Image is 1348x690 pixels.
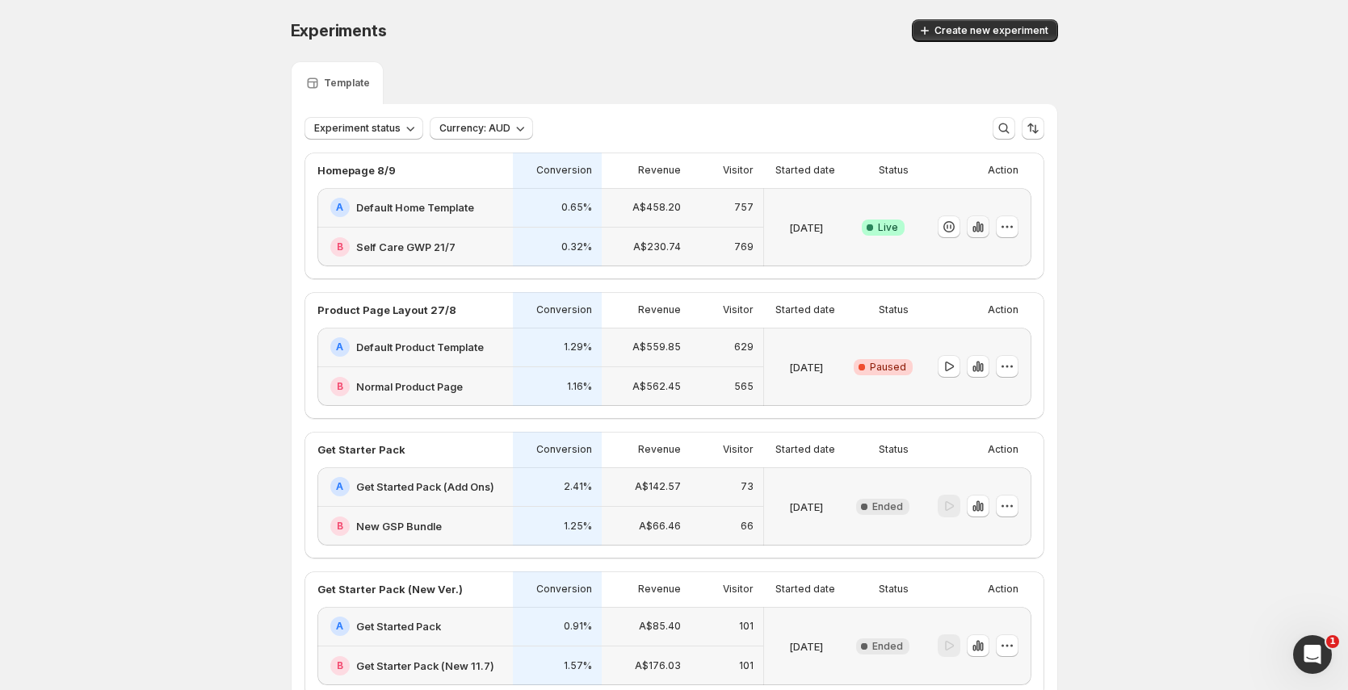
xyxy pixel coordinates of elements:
p: [DATE] [789,359,823,375]
p: Status [879,303,909,316]
p: 629 [734,341,754,353]
p: A$458.20 [632,201,681,214]
h2: B [337,520,343,533]
p: Status [879,443,909,456]
h2: Normal Product Page [356,378,463,395]
span: Live [878,221,898,234]
p: Visitor [723,164,754,177]
p: 0.91% [564,620,592,633]
p: A$85.40 [639,620,681,633]
p: 769 [734,240,754,253]
button: Create new experiment [912,19,1058,42]
p: 2.41% [564,480,592,493]
p: 66 [741,520,754,533]
p: Action [988,303,1018,316]
span: Currency: AUD [439,122,510,135]
p: Conversion [536,443,592,456]
p: 565 [734,380,754,393]
p: 757 [734,201,754,214]
p: 1.29% [564,341,592,353]
p: A$66.46 [639,520,681,533]
h2: B [337,659,343,672]
p: Status [879,164,909,177]
p: Started date [775,164,835,177]
span: Experiments [291,21,387,40]
p: 101 [739,659,754,672]
p: Template [324,77,370,90]
p: [DATE] [789,638,823,654]
p: Action [988,164,1018,177]
p: Visitor [723,583,754,596]
p: Action [988,443,1018,456]
p: Started date [775,303,835,316]
p: A$559.85 [632,341,681,353]
p: 73 [741,480,754,493]
p: Conversion [536,303,592,316]
h2: Default Product Template [356,339,484,355]
button: Currency: AUD [430,117,533,140]
span: Ended [872,640,903,653]
p: Action [988,583,1018,596]
p: Conversion [536,583,592,596]
h2: New GSP Bundle [356,518,442,534]
h2: Default Home Template [356,199,474,215]
p: [DATE] [789,499,823,515]
span: Experiment status [314,122,401,135]
p: 101 [739,620,754,633]
p: [DATE] [789,220,823,236]
p: Started date [775,443,835,456]
h2: A [336,201,343,214]
button: Experiment status [304,117,423,140]
h2: Get Started Pack (Add Ons) [356,479,494,495]
h2: Get Starter Pack (New 11.7) [356,658,494,674]
p: Get Starter Pack (New Ver.) [317,581,463,597]
p: Status [879,583,909,596]
h2: B [337,240,343,253]
p: Revenue [638,583,681,596]
p: Revenue [638,164,681,177]
p: 1.16% [567,380,592,393]
p: 0.32% [561,240,592,253]
span: Ended [872,500,903,513]
button: Sort the results [1022,117,1044,140]
h2: B [337,380,343,393]
h2: A [336,620,343,633]
p: Get Starter Pack [317,441,405,458]
p: Visitor [723,303,754,316]
iframe: Intercom live chat [1293,635,1332,674]
h2: A [336,480,343,493]
p: 1.25% [564,520,592,533]
p: Revenue [638,443,681,456]
p: Revenue [638,303,681,316]
p: Product Page Layout 27/8 [317,302,456,318]
span: 1 [1326,635,1339,648]
p: A$142.57 [635,480,681,493]
p: Conversion [536,164,592,177]
p: Visitor [723,443,754,456]
h2: Self Care GWP 21/7 [356,239,456,255]
p: A$562.45 [632,380,681,393]
h2: Get Started Pack [356,618,441,634]
h2: A [336,341,343,353]
p: Homepage 8/9 [317,162,396,178]
p: A$176.03 [635,659,681,672]
p: 1.57% [564,659,592,672]
p: Started date [775,583,835,596]
span: Paused [870,361,906,374]
span: Create new experiment [934,24,1048,37]
p: A$230.74 [633,240,681,253]
p: 0.65% [561,201,592,214]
